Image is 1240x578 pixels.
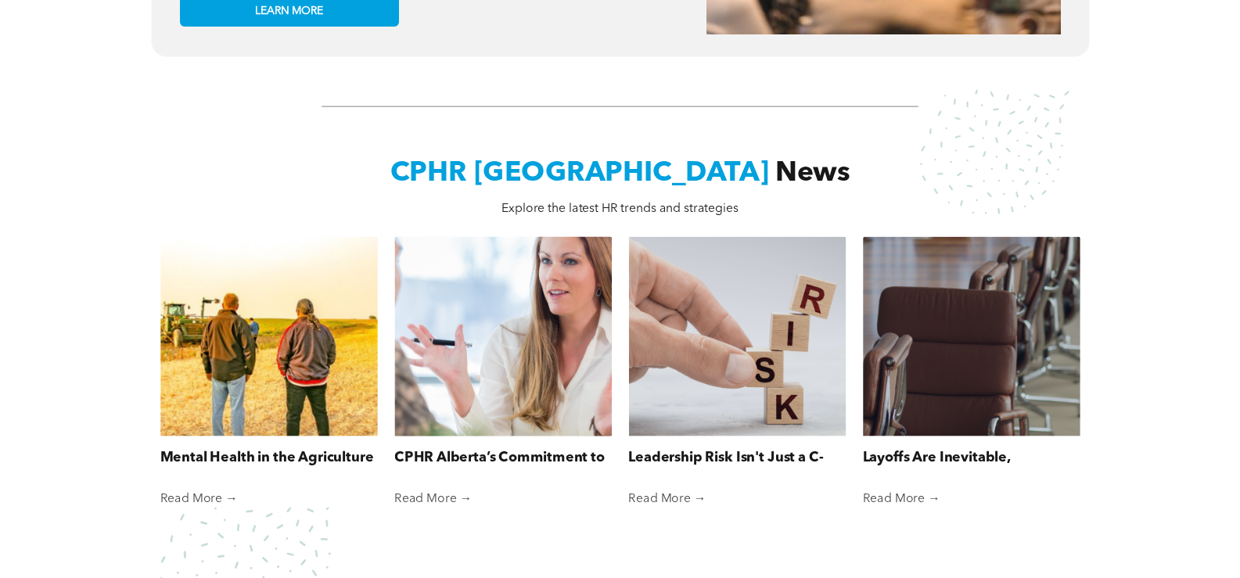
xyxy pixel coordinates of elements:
[160,491,378,507] a: Read More →
[394,447,612,468] a: CPHR Alberta’s Commitment to Supporting Reservists
[628,491,846,507] a: Read More →
[628,447,846,468] a: Leadership Risk Isn't Just a C-Suite Concern
[863,447,1080,468] a: Layoffs Are Inevitable, Abandoning People Isn’t
[160,447,378,468] a: Mental Health in the Agriculture Industry
[394,491,612,507] a: Read More →
[501,203,738,215] span: Explore the latest HR trends and strategies
[255,5,323,18] span: LEARN MORE
[863,491,1080,507] a: Read More →
[390,160,769,187] span: CPHR [GEOGRAPHIC_DATA]
[775,160,850,187] span: News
